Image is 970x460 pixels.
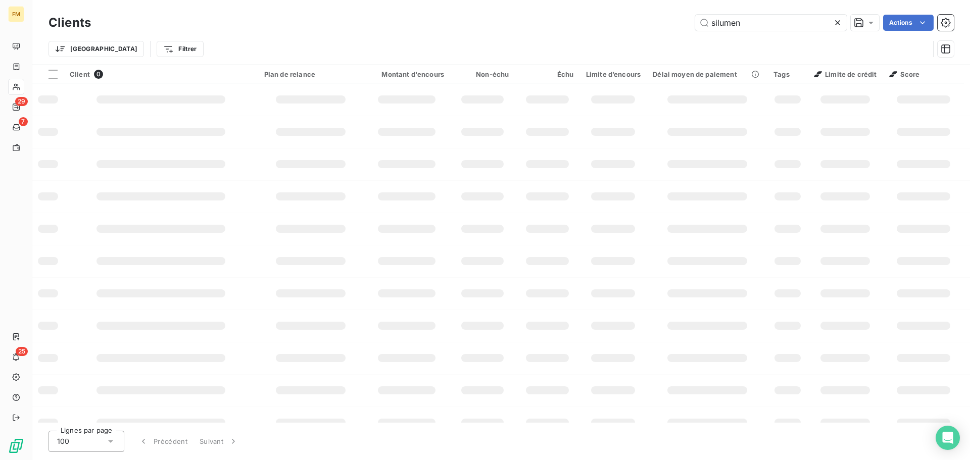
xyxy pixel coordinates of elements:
[15,97,28,106] span: 29
[695,15,847,31] input: Rechercher
[889,70,920,78] span: Score
[883,15,934,31] button: Actions
[132,431,193,452] button: Précédent
[57,436,69,446] span: 100
[586,70,641,78] div: Limite d’encours
[814,70,877,78] span: Limite de crédit
[70,70,90,78] span: Client
[936,426,960,450] div: Open Intercom Messenger
[193,431,245,452] button: Suivant
[19,117,28,126] span: 7
[456,70,509,78] div: Non-échu
[48,41,144,57] button: [GEOGRAPHIC_DATA]
[157,41,203,57] button: Filtrer
[48,14,91,32] h3: Clients
[653,70,761,78] div: Délai moyen de paiement
[773,70,802,78] div: Tags
[521,70,573,78] div: Échu
[369,70,444,78] div: Montant d'encours
[8,438,24,454] img: Logo LeanPay
[16,347,28,356] span: 25
[8,6,24,22] div: FM
[264,70,357,78] div: Plan de relance
[94,70,103,79] span: 0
